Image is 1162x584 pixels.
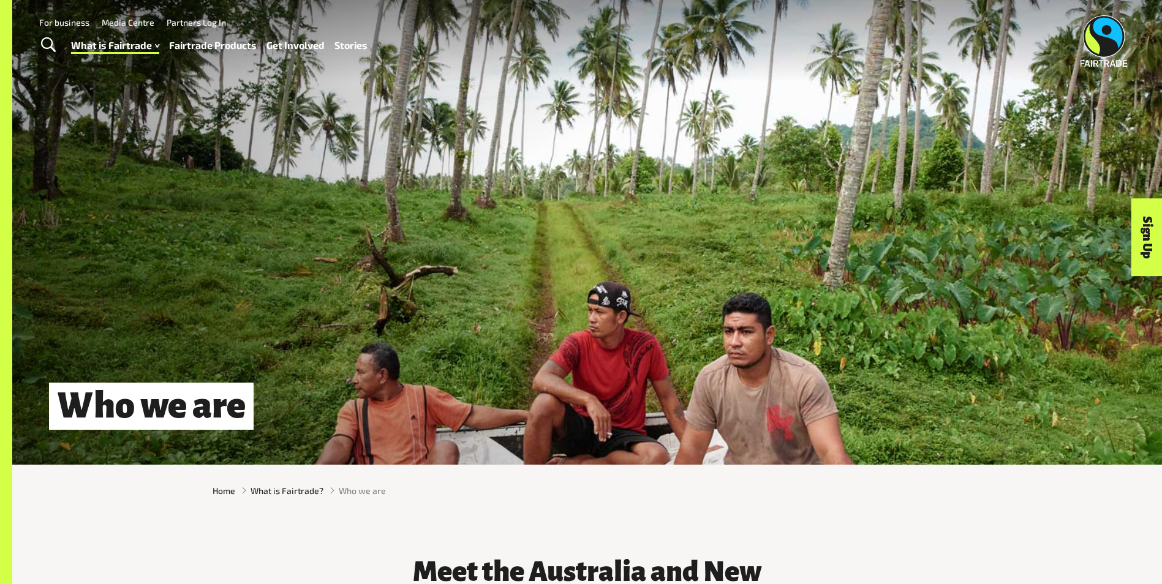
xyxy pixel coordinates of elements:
[71,37,159,54] a: What is Fairtrade
[49,383,254,430] h1: Who we are
[266,37,325,54] a: Get Involved
[213,484,235,497] a: Home
[169,37,257,54] a: Fairtrade Products
[334,37,368,54] a: Stories
[251,484,323,497] a: What is Fairtrade?
[102,17,154,28] a: Media Centre
[1081,15,1128,67] img: Fairtrade Australia New Zealand logo
[39,17,89,28] a: For business
[33,30,63,61] a: Toggle Search
[167,17,226,28] a: Partners Log In
[339,484,386,497] span: Who we are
